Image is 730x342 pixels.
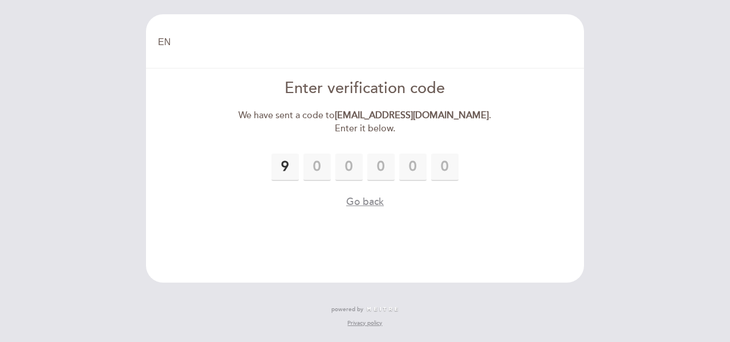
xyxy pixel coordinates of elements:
a: Privacy policy [347,319,382,327]
input: 0 [367,154,395,181]
strong: [EMAIL_ADDRESS][DOMAIN_NAME] [335,110,489,121]
input: 0 [303,154,331,181]
div: Enter verification code [234,78,496,100]
span: powered by [331,305,363,313]
button: Go back [346,195,384,209]
input: 0 [431,154,459,181]
input: 0 [335,154,363,181]
a: powered by [331,305,399,313]
input: 0 [399,154,427,181]
div: We have sent a code to . Enter it below. [234,109,496,135]
img: MEITRE [366,307,399,312]
input: 0 [271,154,299,181]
